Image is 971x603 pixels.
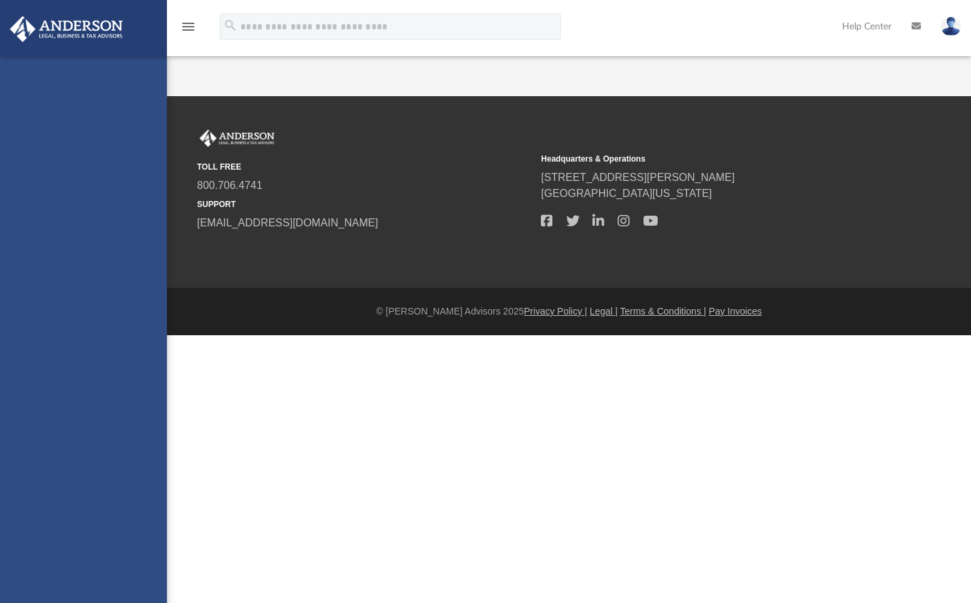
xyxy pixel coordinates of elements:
[197,217,378,228] a: [EMAIL_ADDRESS][DOMAIN_NAME]
[197,161,532,173] small: TOLL FREE
[541,172,735,183] a: [STREET_ADDRESS][PERSON_NAME]
[590,306,618,317] a: Legal |
[197,130,277,147] img: Anderson Advisors Platinum Portal
[180,25,196,35] a: menu
[180,19,196,35] i: menu
[524,306,588,317] a: Privacy Policy |
[197,198,532,210] small: SUPPORT
[709,306,761,317] a: Pay Invoices
[541,153,876,165] small: Headquarters & Operations
[167,305,971,319] div: © [PERSON_NAME] Advisors 2025
[6,16,127,42] img: Anderson Advisors Platinum Portal
[941,17,961,36] img: User Pic
[541,188,712,199] a: [GEOGRAPHIC_DATA][US_STATE]
[223,18,238,33] i: search
[197,180,262,191] a: 800.706.4741
[620,306,707,317] a: Terms & Conditions |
